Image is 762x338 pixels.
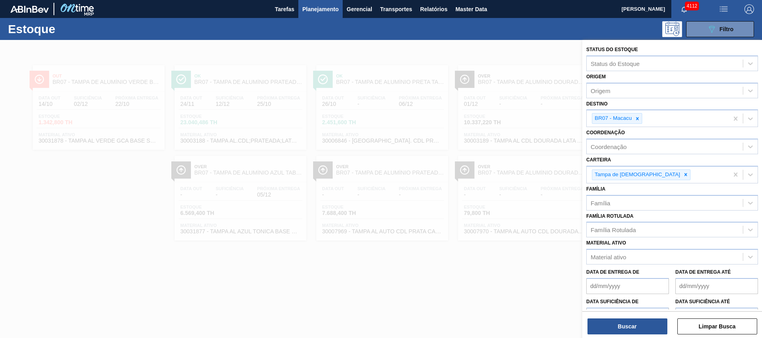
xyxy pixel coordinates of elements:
label: Data suficiência até [675,299,730,304]
div: BR07 - Macacu [592,113,633,123]
input: dd/mm/yyyy [675,308,758,324]
img: TNhmsLtSVTkK8tSr43FrP2fwEKptu5GPRR3wAAAABJRU5ErkJggg== [10,6,49,13]
label: Status do Estoque [586,47,638,52]
label: Data suficiência de [586,299,639,304]
label: Destino [586,101,607,107]
button: Filtro [686,21,754,37]
span: Planejamento [302,4,339,14]
input: dd/mm/yyyy [675,278,758,294]
div: Origem [591,87,610,94]
label: Família [586,186,605,192]
label: Coordenação [586,130,625,135]
label: Data de Entrega até [675,269,731,275]
div: Status do Estoque [591,60,640,67]
h1: Estoque [8,24,127,34]
img: Logout [744,4,754,14]
div: Família [591,199,610,206]
label: Carteira [586,157,611,163]
span: Tarefas [275,4,294,14]
div: Família Rotulada [591,227,636,233]
label: Origem [586,74,606,80]
img: userActions [719,4,728,14]
input: dd/mm/yyyy [586,308,669,324]
span: 4112 [685,2,699,10]
div: Material ativo [591,254,626,260]
label: Material ativo [586,240,626,246]
button: Notificações [671,4,697,15]
span: Transportes [380,4,412,14]
div: Tampa de [DEMOGRAPHIC_DATA] [592,170,681,180]
label: Data de Entrega de [586,269,639,275]
span: Relatórios [420,4,447,14]
input: dd/mm/yyyy [586,278,669,294]
span: Master Data [455,4,487,14]
div: Coordenação [591,143,627,150]
div: Pogramando: nenhum usuário selecionado [662,21,682,37]
label: Família Rotulada [586,213,633,219]
span: Gerencial [347,4,372,14]
span: Filtro [720,26,734,32]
